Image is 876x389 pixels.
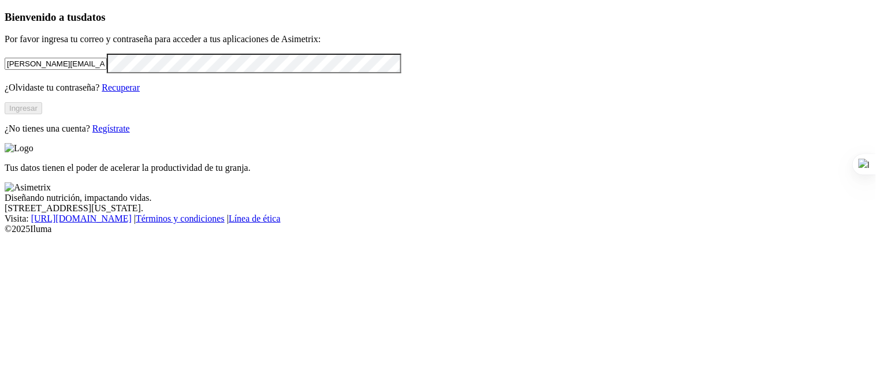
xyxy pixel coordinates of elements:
h3: Bienvenido a tus [5,11,871,24]
a: Línea de ética [229,214,281,223]
div: [STREET_ADDRESS][US_STATE]. [5,203,871,214]
div: Diseñando nutrición, impactando vidas. [5,193,871,203]
div: Visita : | | [5,214,871,224]
a: Términos y condiciones [136,214,225,223]
input: Tu correo [5,58,107,70]
div: © 2025 Iluma [5,224,871,234]
p: Tus datos tienen el poder de acelerar la productividad de tu granja. [5,163,871,173]
img: Logo [5,143,33,154]
p: ¿No tienes una cuenta? [5,124,871,134]
button: Ingresar [5,102,42,114]
a: Recuperar [102,83,140,92]
p: Por favor ingresa tu correo y contraseña para acceder a tus aplicaciones de Asimetrix: [5,34,871,44]
a: Regístrate [92,124,130,133]
img: Asimetrix [5,182,51,193]
span: datos [81,11,106,23]
a: [URL][DOMAIN_NAME] [31,214,132,223]
p: ¿Olvidaste tu contraseña? [5,83,871,93]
